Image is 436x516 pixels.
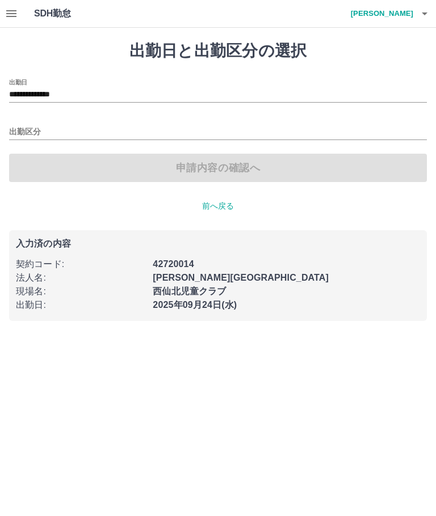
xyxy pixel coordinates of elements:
p: 法人名 : [16,271,146,285]
p: 契約コード : [16,257,146,271]
b: 西仙北児童クラブ [153,286,226,296]
b: 2025年09月24日(水) [153,300,237,310]
b: 42720014 [153,259,194,269]
b: [PERSON_NAME][GEOGRAPHIC_DATA] [153,273,329,282]
h1: 出勤日と出勤区分の選択 [9,41,427,61]
label: 出勤日 [9,78,27,86]
p: 前へ戻る [9,200,427,212]
p: 現場名 : [16,285,146,298]
p: 入力済の内容 [16,239,420,248]
p: 出勤日 : [16,298,146,312]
